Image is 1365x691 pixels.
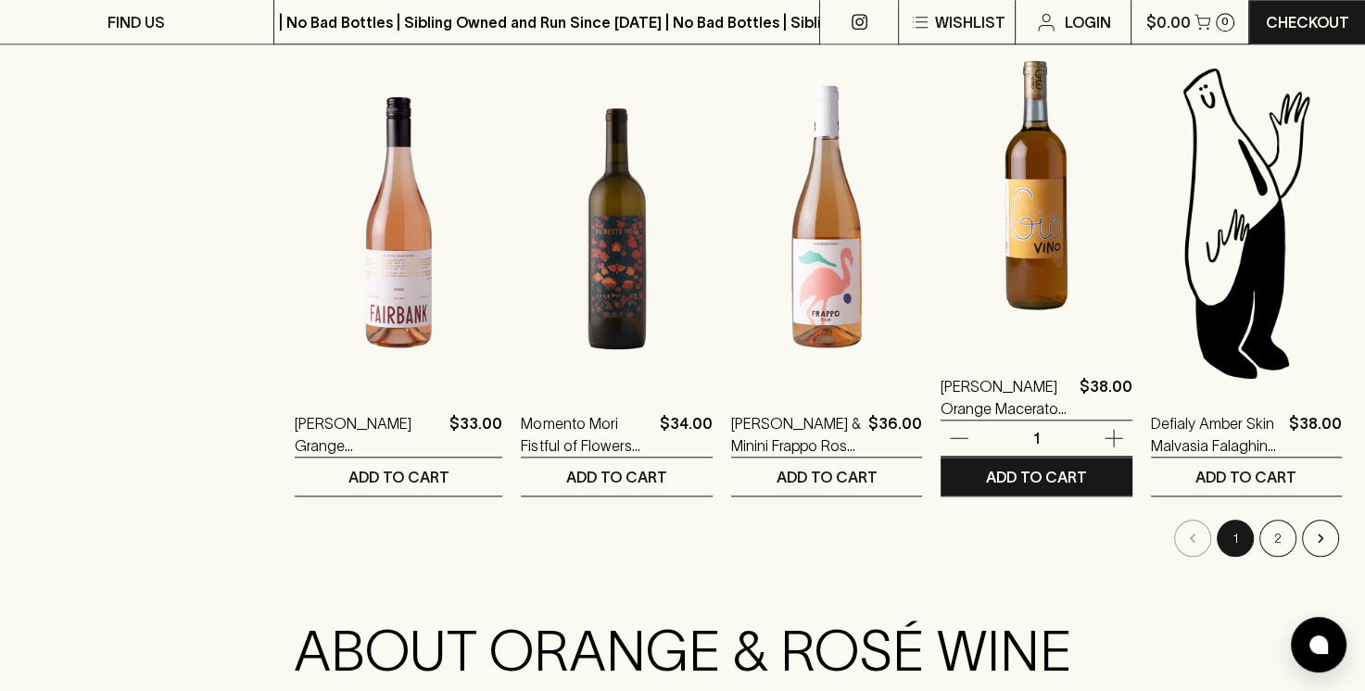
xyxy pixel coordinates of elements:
button: ADD TO CART [295,458,502,496]
p: ADD TO CART [986,466,1087,488]
a: Momento Mori Fistful of Flowers 2023 [521,412,651,457]
img: Caruso & Minini Frappo Rosé 2022 [731,60,922,384]
img: Sutton Grange Fairbank Rose 2023 [295,60,502,384]
p: FIND US [107,11,165,33]
p: $38.00 [1080,375,1132,420]
button: ADD TO CART [941,458,1131,496]
button: ADD TO CART [1151,458,1342,496]
p: $33.00 [449,412,502,457]
img: Giovino Orange Macerato 2023 [941,23,1131,347]
p: $36.00 [868,412,922,457]
a: [PERSON_NAME] Orange Macerato 2023 [941,375,1071,420]
button: page 1 [1217,520,1254,557]
p: $34.00 [660,412,713,457]
p: ADD TO CART [348,466,449,488]
p: $0.00 [1146,11,1191,33]
img: Momento Mori Fistful of Flowers 2023 [521,60,712,384]
p: Checkout [1266,11,1349,33]
p: 0 [1221,17,1229,27]
p: ADD TO CART [566,466,667,488]
p: 1 [1014,428,1058,448]
img: bubble-icon [1309,635,1328,654]
p: ADD TO CART [1195,466,1296,488]
img: Blackhearts & Sparrows Man [1151,60,1342,384]
a: [PERSON_NAME] Grange [PERSON_NAME] 2023 [295,412,442,457]
button: Go to page 2 [1259,520,1296,557]
p: ADD TO CART [777,466,878,488]
nav: pagination navigation [295,520,1342,557]
h2: ABOUT ORANGE & ROSÉ WINE [205,618,1160,685]
a: [PERSON_NAME] & Minini Frappo Rosé 2022 [731,412,861,457]
button: ADD TO CART [521,458,712,496]
p: Login [1065,11,1111,33]
a: Defialy Amber Skin Malvasia Falaghina Moscato 2024 [1151,412,1282,457]
button: ADD TO CART [731,458,922,496]
p: Wishlist [935,11,1005,33]
button: Go to next page [1302,520,1339,557]
p: $38.00 [1289,412,1342,457]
